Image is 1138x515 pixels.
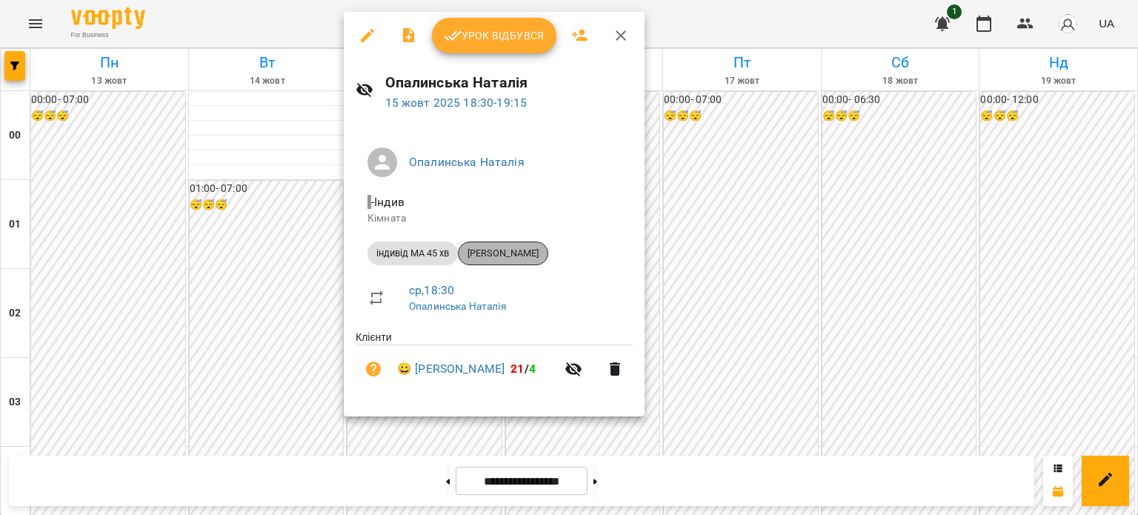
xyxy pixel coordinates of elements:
[409,283,454,297] a: ср , 18:30
[529,362,536,376] span: 4
[409,300,507,312] a: Опалинська Наталія
[510,362,536,376] b: /
[409,155,525,169] a: Опалинська Наталія
[510,362,524,376] span: 21
[367,247,458,260] span: індивід МА 45 хв
[432,18,556,53] button: Урок відбувся
[367,195,407,209] span: - Індив
[459,247,548,260] span: [PERSON_NAME]
[356,351,391,387] button: Візит ще не сплачено. Додати оплату?
[385,96,528,110] a: 15 жовт 2025 18:30-19:15
[444,27,545,44] span: Урок відбувся
[367,211,621,226] p: Кімната
[397,360,505,378] a: 😀 [PERSON_NAME]
[385,71,633,94] h6: Опалинська Наталія
[356,330,633,399] ul: Клієнти
[458,242,548,265] div: [PERSON_NAME]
